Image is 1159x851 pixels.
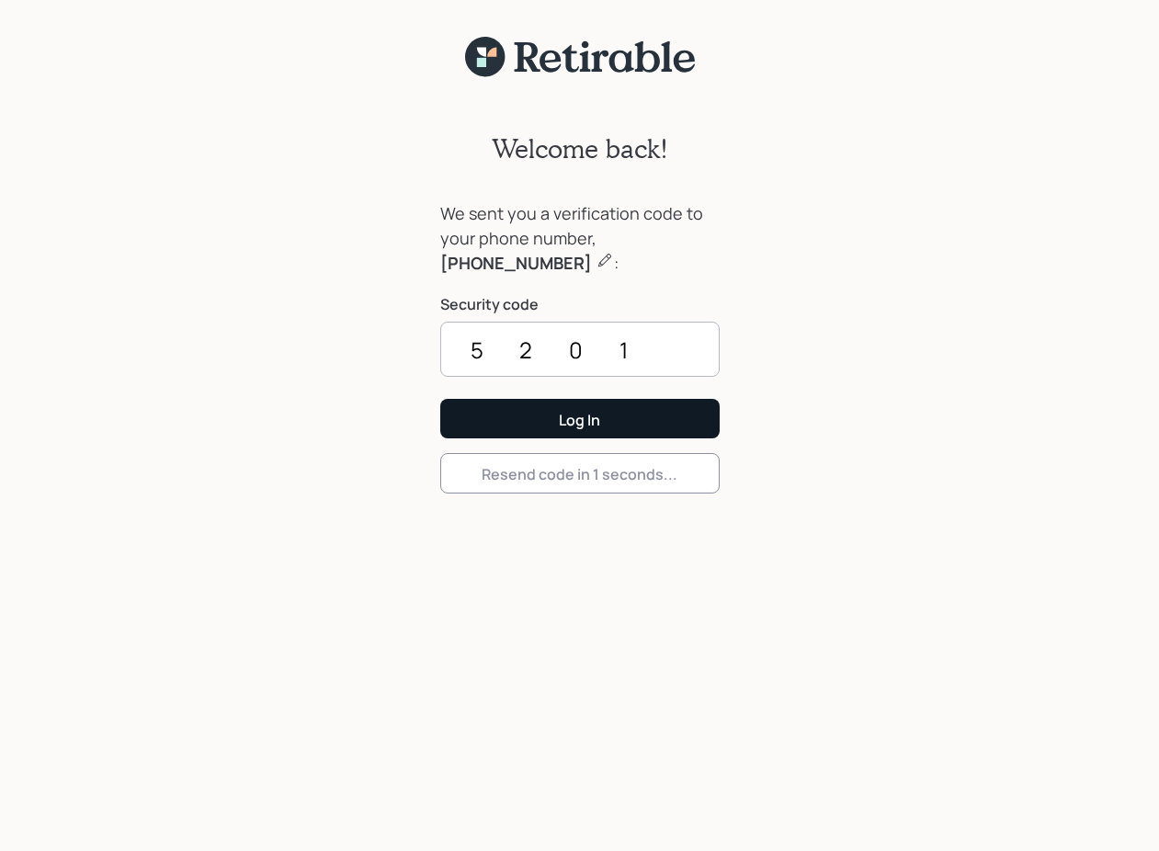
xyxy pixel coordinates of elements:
[440,453,720,493] button: Resend code in 1 seconds...
[440,252,592,274] b: [PHONE_NUMBER]
[440,399,720,438] button: Log In
[440,294,720,314] label: Security code
[559,410,600,430] div: Log In
[440,201,720,276] div: We sent you a verification code to your phone number, :
[440,322,720,377] input: ••••
[492,133,668,165] h2: Welcome back!
[482,464,677,484] div: Resend code in 1 seconds...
